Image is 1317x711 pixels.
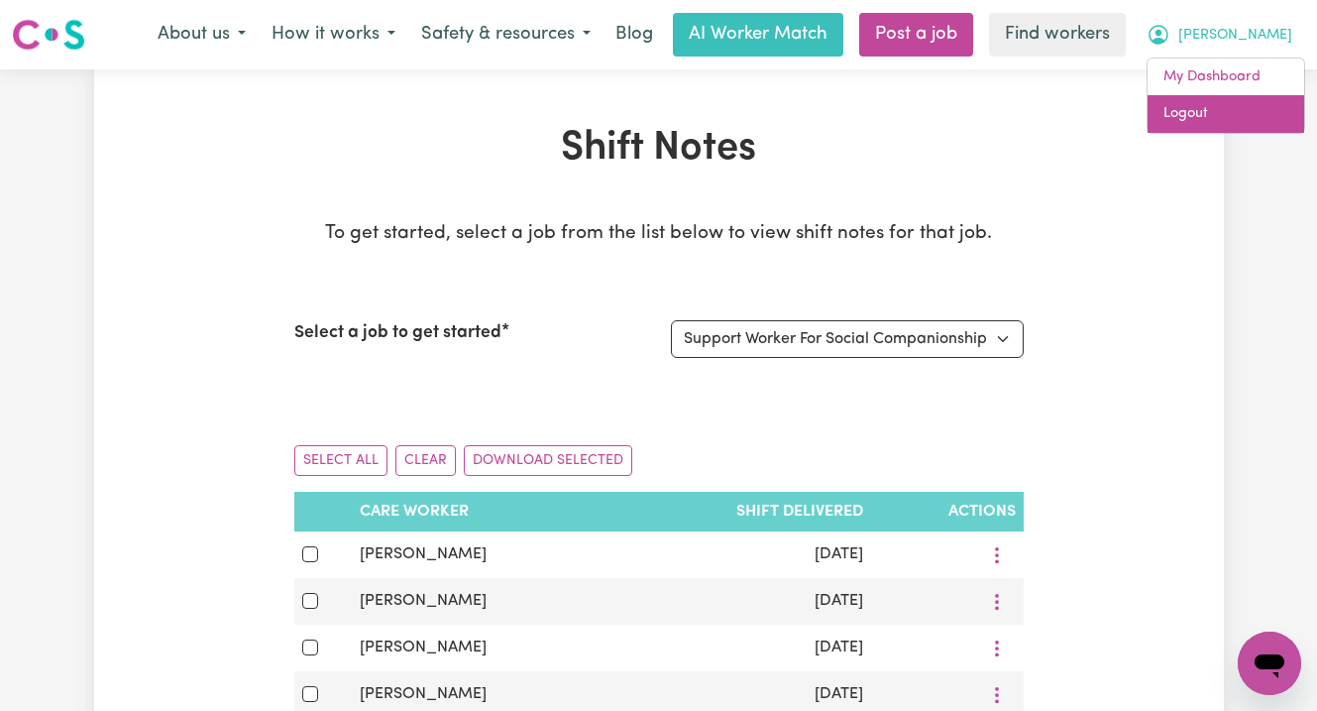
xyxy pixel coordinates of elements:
button: More options [978,633,1016,663]
button: Safety & resources [408,14,604,56]
button: How it works [259,14,408,56]
span: Care Worker [360,504,469,520]
span: [PERSON_NAME] [1178,25,1292,47]
td: [DATE] [611,625,871,671]
span: [PERSON_NAME] [360,640,487,655]
td: [DATE] [611,532,871,578]
label: Select a job to get started [294,320,501,346]
div: My Account [1147,58,1305,134]
span: [PERSON_NAME] [360,593,487,609]
h1: Shift Notes [294,125,1024,173]
a: Blog [604,13,665,57]
a: Careseekers logo [12,12,85,58]
button: More options [978,539,1016,570]
button: Select All [294,445,387,476]
a: Find workers [989,13,1126,57]
p: To get started, select a job from the list below to view shift notes for that job. [294,220,1024,249]
a: Post a job [859,13,973,57]
td: [DATE] [611,578,871,625]
iframe: Button to launch messaging window [1238,632,1301,695]
span: [PERSON_NAME] [360,546,487,562]
a: My Dashboard [1148,59,1304,96]
span: [PERSON_NAME] [360,686,487,702]
button: Clear [395,445,456,476]
th: Shift delivered [611,492,871,532]
a: AI Worker Match [673,13,843,57]
img: Careseekers logo [12,17,85,53]
th: Actions [871,492,1023,532]
a: Logout [1148,95,1304,133]
button: More options [978,679,1016,710]
button: More options [978,586,1016,617]
button: About us [145,14,259,56]
button: My Account [1134,14,1305,56]
button: Download Selected [464,445,632,476]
